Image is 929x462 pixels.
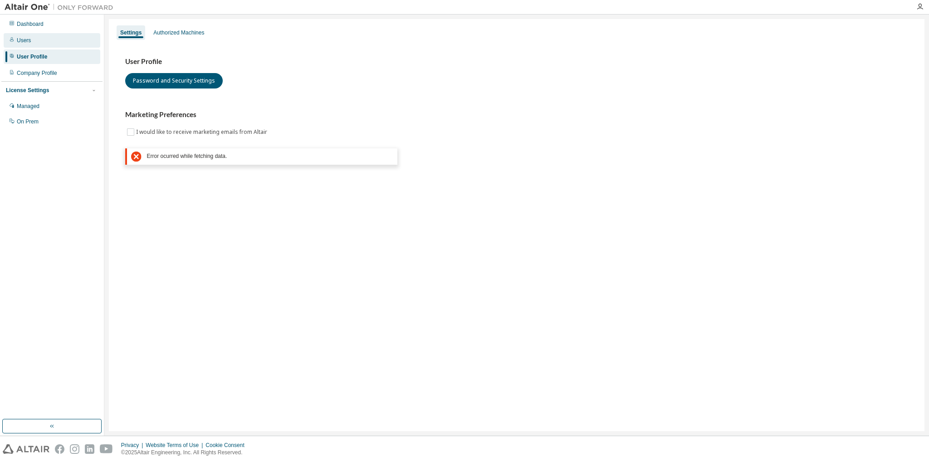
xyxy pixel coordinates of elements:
[17,69,57,77] div: Company Profile
[85,444,94,454] img: linkedin.svg
[17,103,39,110] div: Managed
[125,73,223,88] button: Password and Security Settings
[121,442,146,449] div: Privacy
[125,110,908,119] h3: Marketing Preferences
[147,153,393,160] div: Error ocurred while fetching data.
[55,444,64,454] img: facebook.svg
[153,29,204,36] div: Authorized Machines
[17,37,31,44] div: Users
[70,444,79,454] img: instagram.svg
[3,444,49,454] img: altair_logo.svg
[121,449,250,457] p: © 2025 Altair Engineering, Inc. All Rights Reserved.
[6,87,49,94] div: License Settings
[5,3,118,12] img: Altair One
[205,442,249,449] div: Cookie Consent
[125,57,908,66] h3: User Profile
[136,127,269,138] label: I would like to receive marketing emails from Altair
[17,118,39,125] div: On Prem
[17,20,44,28] div: Dashboard
[17,53,47,60] div: User Profile
[120,29,142,36] div: Settings
[100,444,113,454] img: youtube.svg
[146,442,205,449] div: Website Terms of Use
